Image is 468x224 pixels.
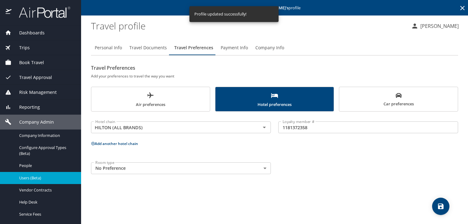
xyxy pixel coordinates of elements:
p: Editing profile [83,6,466,10]
span: Service Fees [19,211,74,217]
span: Trips [11,44,30,51]
span: Help Desk [19,199,74,205]
button: [PERSON_NAME] [409,20,461,32]
span: Company Information [19,133,74,138]
span: Personal Info [95,44,122,52]
img: icon-airportal.png [6,6,12,18]
span: Company Info [255,44,284,52]
span: Company Admin [11,119,54,125]
img: airportal-logo.png [12,6,70,18]
button: Open [260,123,269,132]
input: Select a hotel chain [93,123,251,131]
h1: Travel profile [91,16,406,35]
span: Travel Preferences [174,44,213,52]
div: Profile updated successfully! [194,8,246,20]
button: Add another hotel chain [91,141,138,146]
h6: Add your preferences to travel the way you want [91,73,458,79]
span: Payment Info [221,44,248,52]
span: Travel Approval [11,74,52,81]
span: Vendor Contracts [19,187,74,193]
span: Risk Management [11,89,57,96]
span: Car preferences [343,92,454,108]
span: Users (Beta) [19,175,74,181]
div: Profile [91,40,458,55]
span: People [19,163,74,169]
span: Dashboards [11,29,45,36]
div: scrollable force tabs example [91,87,458,112]
span: Book Travel [11,59,44,66]
span: Configure Approval Types (Beta) [19,145,74,156]
span: Reporting [11,104,40,111]
button: save [432,198,449,215]
div: No Preference [91,162,271,174]
p: [PERSON_NAME] [418,22,459,30]
span: Air preferences [95,92,206,108]
span: Hotel preferences [219,92,330,108]
h2: Travel Preferences [91,63,458,73]
span: Travel Documents [129,44,167,52]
